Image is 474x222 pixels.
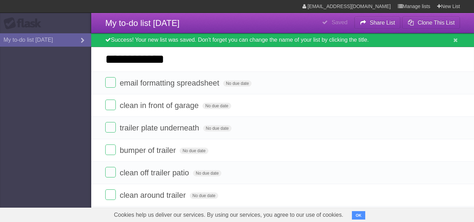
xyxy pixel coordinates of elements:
[332,19,347,25] b: Saved
[105,100,116,110] label: Done
[402,16,460,29] button: Clone This List
[107,208,351,222] span: Cookies help us deliver our services. By using our services, you agree to our use of cookies.
[190,193,218,199] span: No due date
[105,77,116,88] label: Done
[120,146,178,155] span: bumper of trailer
[120,79,221,87] span: email formatting spreadsheet
[202,103,231,109] span: No due date
[418,20,455,26] b: Clone This List
[193,170,221,176] span: No due date
[105,122,116,133] label: Done
[91,33,474,47] div: Success! Your new list was saved. Don't forget you can change the name of your list by clicking t...
[105,167,116,177] label: Done
[105,144,116,155] label: Done
[120,191,187,200] span: clean around trailer
[352,211,366,220] button: OK
[105,189,116,200] label: Done
[120,168,191,177] span: clean off trailer patio
[105,18,180,28] span: My to-do list [DATE]
[370,20,395,26] b: Share List
[354,16,401,29] button: Share List
[120,123,201,132] span: trailer plate underneath
[180,148,208,154] span: No due date
[223,80,252,87] span: No due date
[4,17,46,30] div: Flask
[120,101,200,110] span: clean in front of garage
[203,125,232,132] span: No due date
